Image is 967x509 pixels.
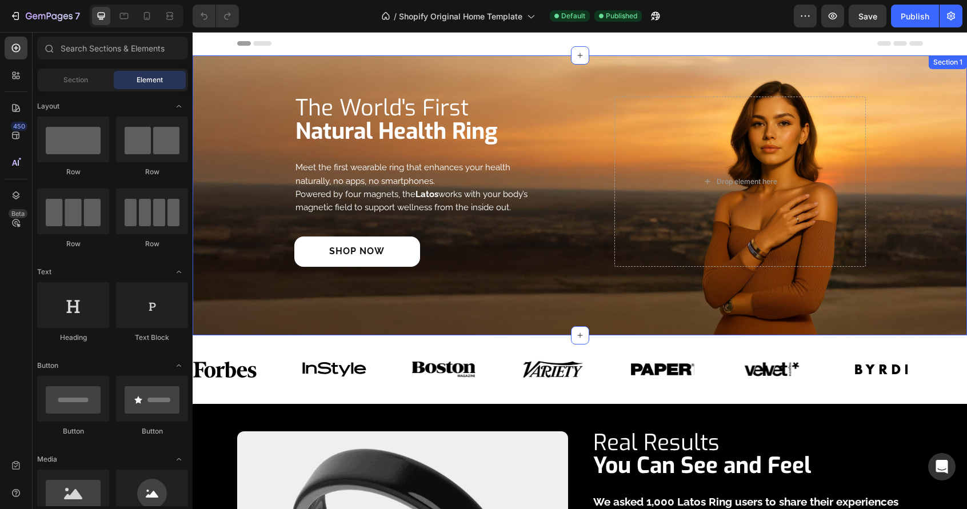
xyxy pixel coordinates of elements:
[37,101,59,111] span: Layout
[137,75,163,85] span: Element
[116,332,188,343] div: Text Block
[394,10,397,22] span: /
[11,122,27,131] div: 450
[110,330,173,344] img: Alt image
[606,11,637,21] span: Published
[891,5,939,27] button: Publish
[901,10,929,22] div: Publish
[401,396,527,426] span: Real Results
[858,11,877,21] span: Save
[63,75,88,85] span: Section
[37,360,58,371] span: Button
[116,426,188,436] div: Button
[849,5,886,27] button: Save
[75,9,80,23] p: 7
[193,5,239,27] div: Undo/Redo
[37,167,109,177] div: Row
[137,214,192,225] strong: SHOP NOW
[37,426,109,436] div: Button
[219,330,283,344] img: Alt image
[37,454,57,464] span: Media
[401,419,618,448] strong: You Can See and Feel
[401,463,706,476] strong: We asked 1,000 Latos Ring users to share their experiences
[9,209,27,218] div: Beta
[330,328,391,347] img: Alt image
[170,450,188,468] span: Toggle open
[5,5,85,27] button: 7
[399,10,522,22] span: Shopify Original Home Template
[37,37,188,59] input: Search Sections & Elements
[1,330,64,346] img: Alt image
[170,263,188,281] span: Toggle open
[524,145,585,154] div: Drop element here
[223,157,246,167] strong: Latos
[37,239,109,249] div: Row
[37,267,51,277] span: Text
[657,332,721,342] img: Alt image
[928,453,956,480] div: Open Intercom Messenger
[561,11,585,21] span: Default
[116,239,188,249] div: Row
[193,32,967,509] iframe: Design area
[37,332,109,343] div: Heading
[438,331,502,343] img: Alt image
[170,356,188,375] span: Toggle open
[170,97,188,115] span: Toggle open
[552,328,607,347] img: Alt image
[102,205,227,235] a: SHOP NOW
[738,25,772,35] div: Section 1
[116,167,188,177] div: Row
